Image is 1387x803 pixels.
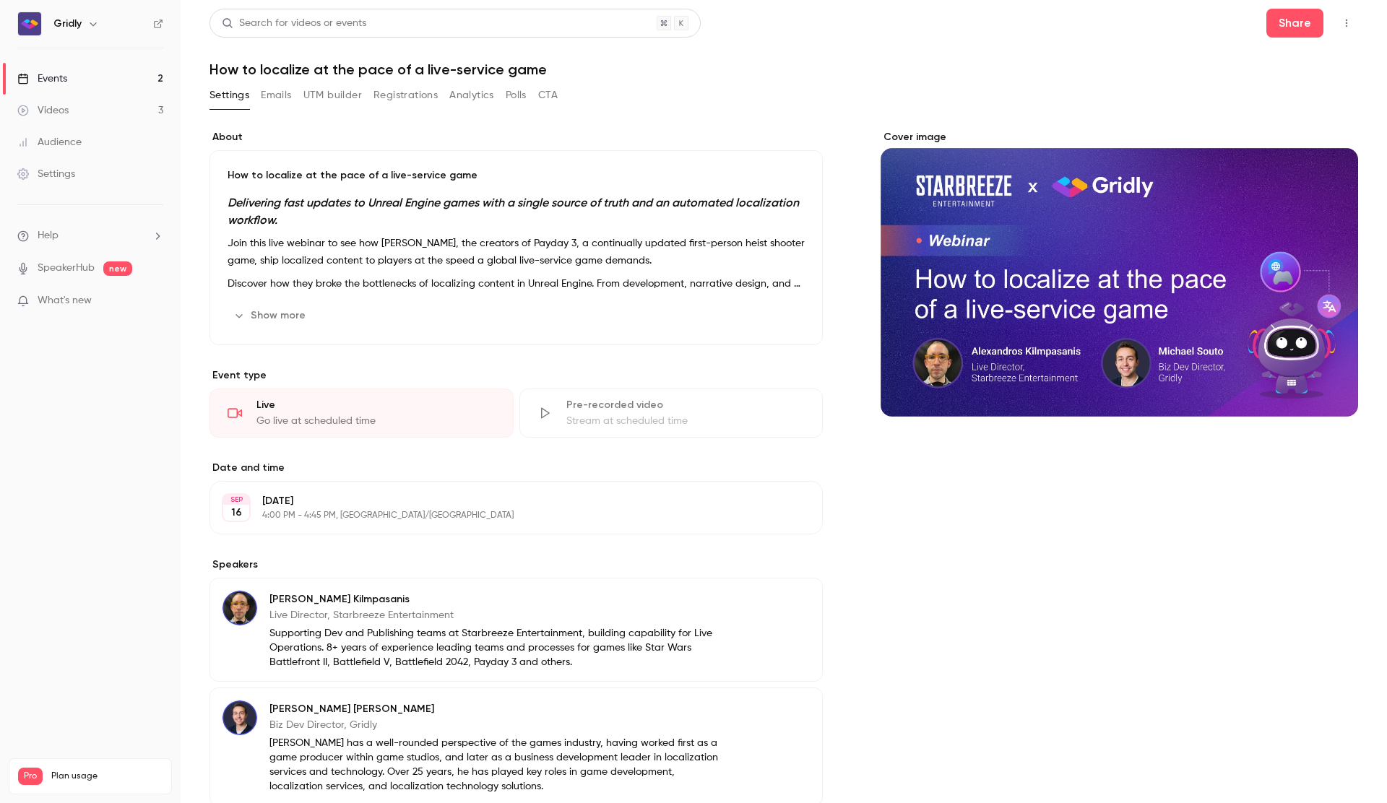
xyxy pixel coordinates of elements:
[17,103,69,118] div: Videos
[51,771,163,782] span: Plan usage
[269,702,729,716] p: [PERSON_NAME] [PERSON_NAME]
[17,135,82,149] div: Audience
[269,592,729,607] p: [PERSON_NAME] Kilmpasanis
[228,235,805,269] p: Join this live webinar to see how [PERSON_NAME], the creators of Payday 3, a continually updated ...
[538,84,558,107] button: CTA
[23,23,35,35] img: logo_orange.svg
[269,626,729,669] p: Supporting Dev and Publishing teams at Starbreeze Entertainment, building capability for Live Ope...
[209,578,823,682] div: Alexandros Kilmpasanis[PERSON_NAME] KilmpasanisLive Director, Starbreeze EntertainmentSupporting ...
[222,700,257,735] img: Michael Souto
[18,12,41,35] img: Gridly
[881,130,1358,144] label: Cover image
[228,168,805,183] p: How to localize at the pace of a live-service game
[209,61,1358,78] h1: How to localize at the pace of a live-service game
[262,510,746,521] p: 4:00 PM - 4:45 PM, [GEOGRAPHIC_DATA]/[GEOGRAPHIC_DATA]
[23,38,35,49] img: website_grey.svg
[449,84,494,107] button: Analytics
[373,84,438,107] button: Registrations
[209,368,823,383] p: Event type
[38,38,159,49] div: Domain: [DOMAIN_NAME]
[222,591,257,625] img: Alexandros Kilmpasanis
[209,461,823,475] label: Date and time
[269,718,729,732] p: Biz Dev Director, Gridly
[261,84,291,107] button: Emails
[228,275,805,292] p: Discover how they broke the bottlenecks of localizing content in Unreal Engine. From development,...
[256,414,496,428] div: Go live at scheduled time
[231,505,242,520] p: 16
[38,228,59,243] span: Help
[209,84,249,107] button: Settings
[209,130,823,144] label: About
[228,196,799,227] em: Delivering fast updates to Unreal Engine games with a single source of truth and an automated loc...
[262,494,746,508] p: [DATE]
[38,261,95,276] a: SpeakerHub
[160,85,243,95] div: Keywords by Traffic
[269,608,729,622] p: Live Director, Starbreeze Entertainment
[269,736,729,794] p: [PERSON_NAME] has a well-rounded perspective of the games industry, having worked first as a game...
[209,389,514,438] div: LiveGo live at scheduled time
[1266,9,1323,38] button: Share
[303,84,362,107] button: UTM builder
[209,557,823,572] label: Speakers
[223,495,249,505] div: SEP
[53,17,82,31] h6: Gridly
[566,398,805,412] div: Pre-recorded video
[881,130,1358,417] section: Cover image
[39,84,51,95] img: tab_domain_overview_orange.svg
[566,414,805,428] div: Stream at scheduled time
[17,228,163,243] li: help-dropdown-opener
[256,398,496,412] div: Live
[103,261,132,276] span: new
[55,85,129,95] div: Domain Overview
[519,389,824,438] div: Pre-recorded videoStream at scheduled time
[18,768,43,785] span: Pro
[222,16,366,31] div: Search for videos or events
[17,71,67,86] div: Events
[144,84,155,95] img: tab_keywords_by_traffic_grey.svg
[38,293,92,308] span: What's new
[228,304,314,327] button: Show more
[506,84,527,107] button: Polls
[40,23,71,35] div: v 4.0.25
[17,167,75,181] div: Settings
